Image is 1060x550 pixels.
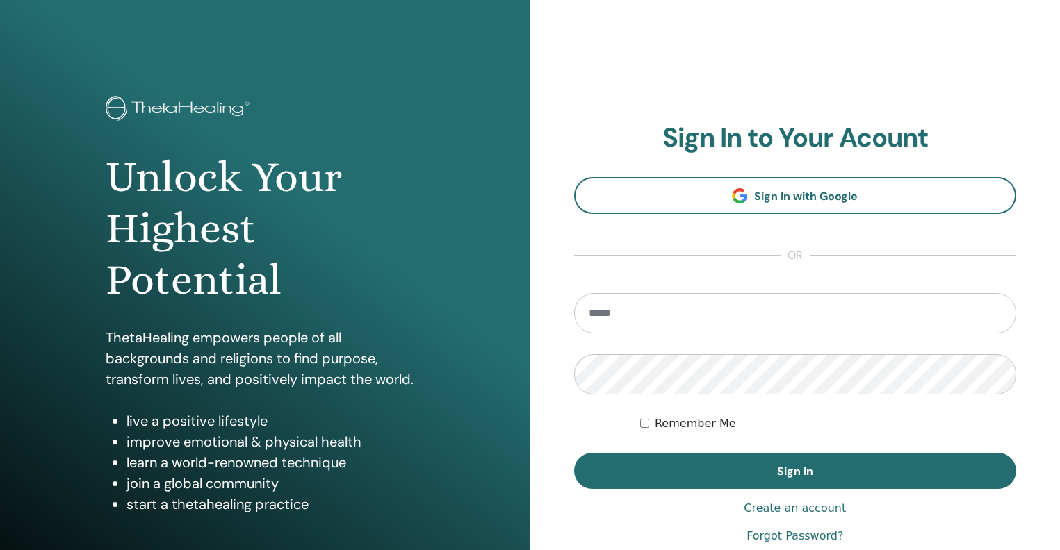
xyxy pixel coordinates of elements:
li: start a thetahealing practice [127,494,424,515]
a: Sign In with Google [574,177,1017,214]
span: or [781,247,810,264]
li: learn a world-renowned technique [127,452,424,473]
li: improve emotional & physical health [127,431,424,452]
a: Create an account [744,500,846,517]
h2: Sign In to Your Acount [574,122,1017,154]
span: Sign In with Google [754,189,858,203]
label: Remember Me [655,415,736,432]
div: Keep me authenticated indefinitely or until I manually logout [640,415,1016,432]
li: join a global community [127,473,424,494]
h1: Unlock Your Highest Potential [106,151,424,306]
button: Sign In [574,453,1017,489]
a: Forgot Password? [747,528,843,544]
li: live a positive lifestyle [127,410,424,431]
p: ThetaHealing empowers people of all backgrounds and religions to find purpose, transform lives, a... [106,327,424,390]
span: Sign In [777,464,813,478]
